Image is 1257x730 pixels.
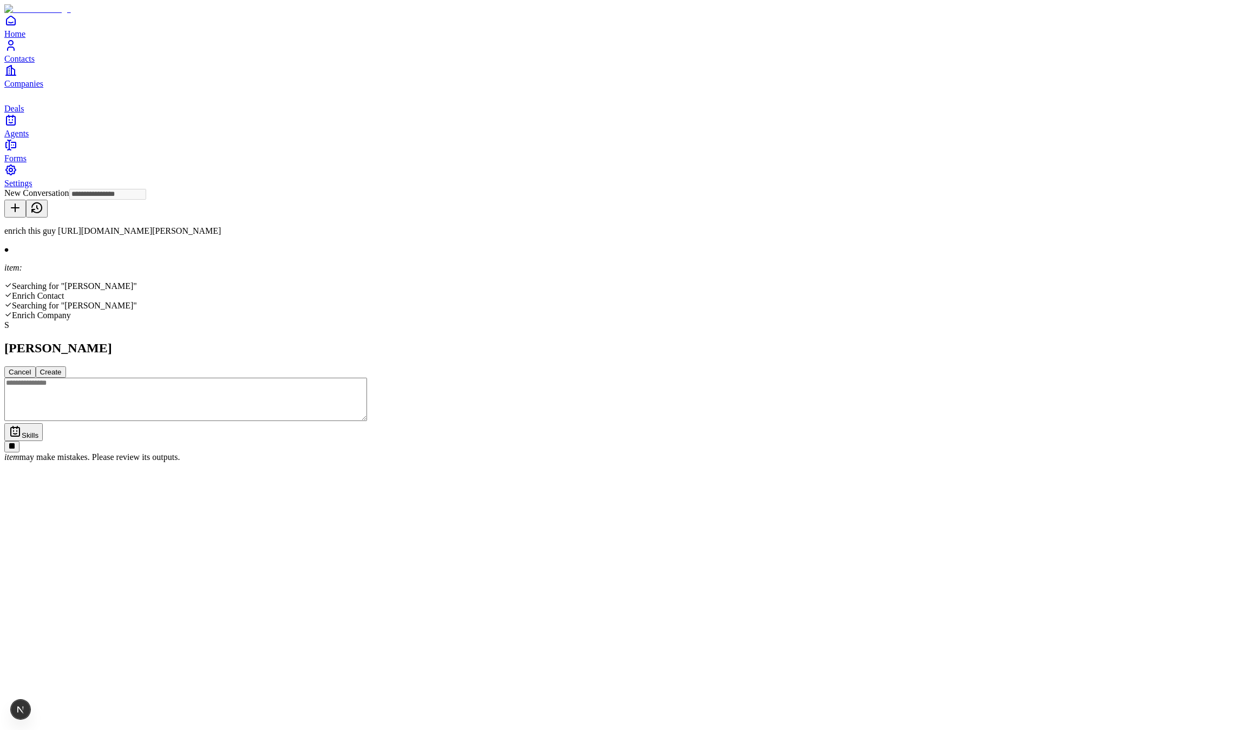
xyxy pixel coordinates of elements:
button: View history [26,200,48,218]
i: item [4,452,19,462]
h2: [PERSON_NAME] [4,341,1253,356]
div: may make mistakes. Please review its outputs. [4,452,1253,462]
div: S [4,320,1253,330]
span: Forms [4,154,27,163]
span: Home [4,29,25,38]
a: Companies [4,64,1253,88]
button: Skills [4,423,43,441]
span: Settings [4,179,32,188]
a: Forms [4,139,1253,163]
span: Contacts [4,54,35,63]
button: Create [36,366,66,378]
span: New Conversation [4,188,69,198]
span: Skills [22,431,38,439]
div: Enrich Company [4,311,1253,320]
a: Settings [4,163,1253,188]
p: enrich this guy [URL][DOMAIN_NAME][PERSON_NAME] [4,226,1253,236]
a: deals [4,89,1253,113]
button: New conversation [4,200,26,218]
span: Deals [4,104,24,113]
div: Searching for "[PERSON_NAME]" [4,281,1253,291]
div: Enrich Contact [4,291,1253,301]
a: Agents [4,114,1253,138]
i: item: [4,263,22,272]
a: Contacts [4,39,1253,63]
span: Companies [4,79,43,88]
a: Home [4,14,1253,38]
div: Searching for "[PERSON_NAME]" [4,301,1253,311]
button: Cancel [4,441,19,452]
span: Agents [4,129,29,138]
img: Item Brain Logo [4,4,71,14]
button: Cancel [4,366,36,378]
